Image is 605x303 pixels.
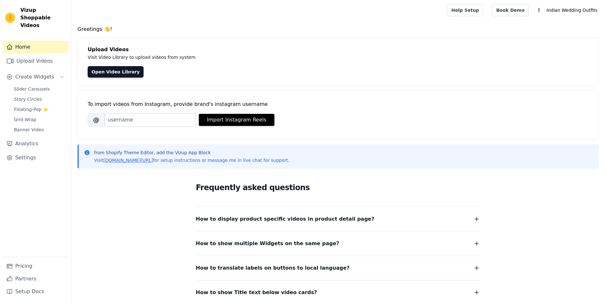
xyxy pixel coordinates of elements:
[3,260,68,272] a: Pricing
[10,95,68,104] a: Story Circles
[196,181,481,194] h2: Frequently asked questions
[3,151,68,164] a: Settings
[10,105,68,114] a: Floating-Pop ⭐
[5,13,15,23] img: Vizup
[196,239,339,248] span: How to show multiple Widgets on the same page?
[77,25,599,33] h4: Greetings 👋!
[3,285,68,298] a: Setup Docs
[492,4,528,16] a: Book Demo
[3,137,68,150] a: Analytics
[14,127,44,133] span: Banner Video
[94,157,289,163] p: Visit for setup instructions or message me in live chat for support.
[10,115,68,124] a: Grid Wrap
[88,66,144,78] a: Open Video Library
[10,125,68,134] a: Banner Video
[199,114,274,126] button: Import Instagram Reels
[15,73,54,81] span: Create Widgets
[196,264,481,272] button: How to translate labels on buttons to local language?
[14,96,42,102] span: Story Circles
[544,4,600,16] p: Indian Wedding Outfits
[94,149,289,156] p: from Shopify Theme Editor, add the Vizup App Block
[88,53,372,61] p: Visit Video Library to upload videos from system
[14,106,48,113] span: Floating-Pop ⭐
[196,215,374,224] span: How to display product specific videos in product detail page?
[3,41,68,53] a: Home
[196,288,317,297] span: How to show Title text below video cards?
[14,86,50,92] span: Slider Carousels
[534,4,600,16] button: I Indian Wedding Outfits
[3,272,68,285] a: Partners
[3,55,68,67] a: Upload Videos
[196,264,350,272] span: How to translate labels on buttons to local language?
[14,116,36,123] span: Grid Wrap
[20,6,66,29] span: Vizup Shoppable Videos
[196,239,481,248] button: How to show multiple Widgets on the same page?
[196,288,481,297] button: How to show Title text below video cards?
[538,7,540,13] text: I
[10,85,68,93] a: Slider Carousels
[104,158,153,163] a: [DOMAIN_NAME][URL]
[88,100,588,108] div: To import videos from Instagram, provide brand's instagram username
[88,113,105,127] span: @
[105,113,196,127] input: username
[196,215,481,224] button: How to display product specific videos in product detail page?
[3,71,68,83] button: Create Widgets
[447,4,483,16] a: Help Setup
[88,46,588,53] h4: Upload Videos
